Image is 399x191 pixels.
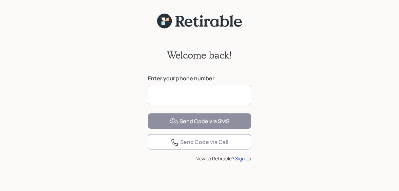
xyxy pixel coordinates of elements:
[167,49,232,61] h2: Welcome back!
[235,155,251,162] div: Sign up
[148,75,251,82] label: Enter your phone number
[170,117,229,126] div: Send Code via SMS
[148,134,251,149] button: Send Code via Call
[171,138,228,146] div: Send Code via Call
[148,113,251,129] button: Send Code via SMS
[148,155,251,162] div: New to Retirable?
